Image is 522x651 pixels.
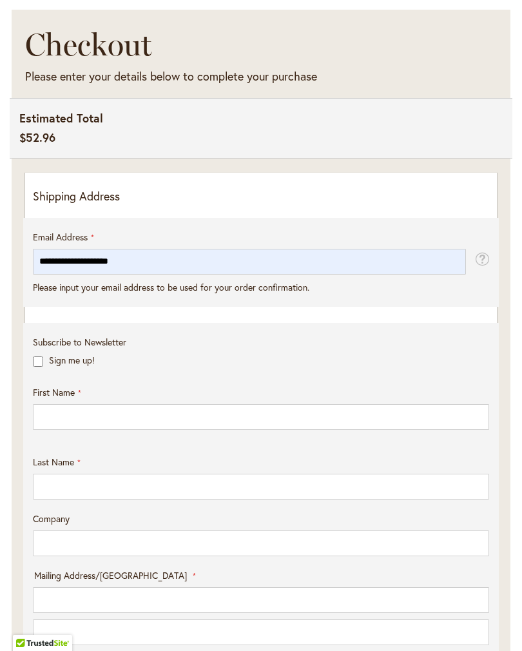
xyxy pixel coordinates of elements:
[33,281,309,293] span: Please input your email address to be used for your order confirmation.
[33,456,74,468] span: Last Name
[25,25,363,64] h1: Checkout
[33,188,489,205] p: Shipping Address
[19,110,103,127] span: Estimated Total
[10,605,46,641] iframe: Launch Accessibility Center
[25,68,363,85] div: Please enter your details below to complete your purchase
[19,130,55,145] span: $52.96
[33,336,126,348] span: Subscribe to Newsletter
[33,386,75,398] span: First Name
[33,231,88,243] span: Email Address
[34,569,187,581] span: Mailing Address/[GEOGRAPHIC_DATA]
[33,512,70,525] span: Company
[49,354,95,366] label: Sign me up!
